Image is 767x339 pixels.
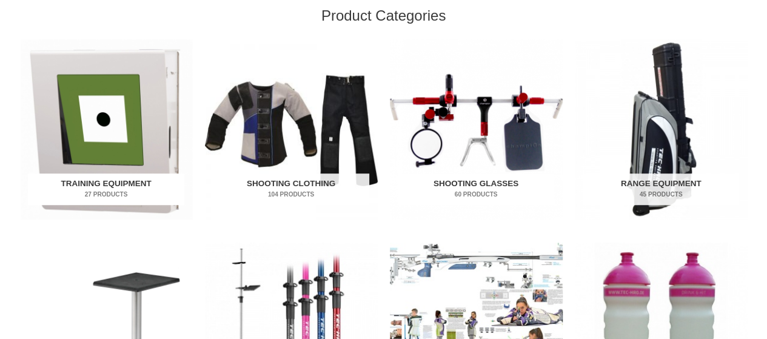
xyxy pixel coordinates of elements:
[213,190,369,199] mark: 104 Products
[20,39,193,220] img: Training Equipment
[390,39,563,220] a: Visit product category Shooting Glasses
[398,173,554,205] h2: Shooting Glasses
[583,190,739,199] mark: 45 Products
[575,39,748,220] img: Range Equipment
[205,39,378,220] a: Visit product category Shooting Clothing
[398,190,554,199] mark: 60 Products
[575,39,748,220] a: Visit product category Range Equipment
[20,39,193,220] a: Visit product category Training Equipment
[390,39,563,220] img: Shooting Glasses
[20,6,748,25] h2: Product Categories
[205,39,378,220] img: Shooting Clothing
[213,173,369,205] h2: Shooting Clothing
[583,173,739,205] h2: Range Equipment
[28,190,184,199] mark: 27 Products
[28,173,184,205] h2: Training Equipment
